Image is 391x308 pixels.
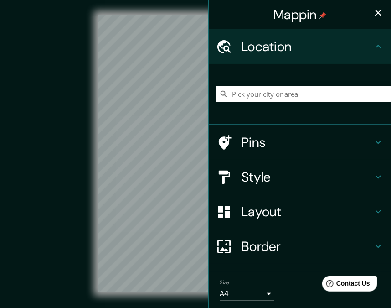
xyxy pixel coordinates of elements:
input: Pick your city or area [216,86,391,102]
h4: Style [242,169,373,185]
div: Location [209,29,391,64]
label: Size [220,279,229,287]
h4: Border [242,238,373,255]
h4: Mappin [273,6,326,23]
h4: Pins [242,134,373,151]
iframe: Help widget launcher [310,272,381,298]
h4: Layout [242,204,373,220]
canvas: Map [98,15,293,292]
div: Layout [209,194,391,229]
div: Style [209,160,391,194]
div: A4 [220,287,274,301]
h4: Location [242,38,373,55]
div: Border [209,229,391,264]
div: Pins [209,125,391,160]
img: pin-icon.png [319,12,326,19]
